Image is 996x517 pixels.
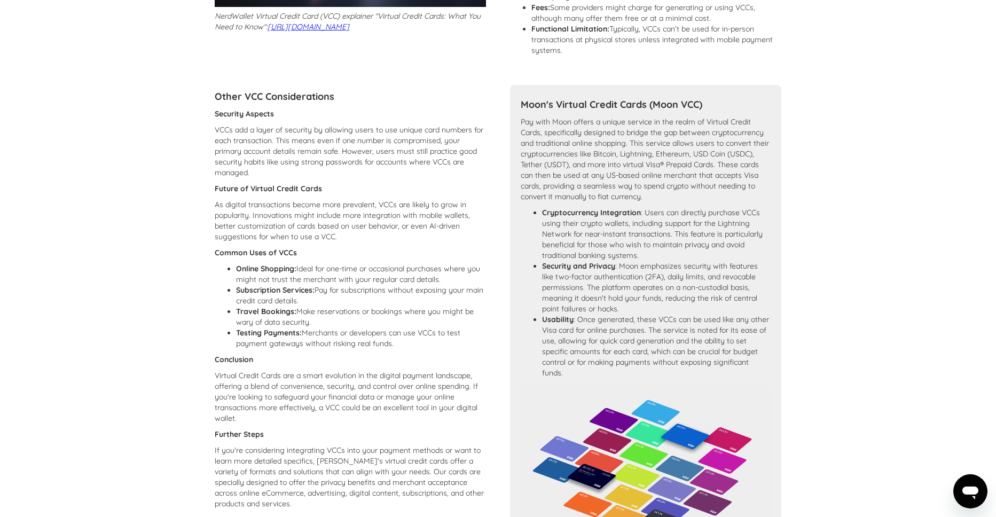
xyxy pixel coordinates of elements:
li: Merchants or developers can use VCCs to test payment gateways without risking real funds. [236,327,486,349]
iframe: Button to launch messaging window [953,474,987,508]
li: : Moon emphasizes security with features like two-factor authentication (2FA), daily limits, and ... [542,261,771,314]
strong: Security Aspects [215,109,274,119]
strong: Further Steps [215,429,264,439]
p: As digital transactions become more prevalent, VCCs are likely to grow in popularity. Innovations... [215,199,486,242]
p: Pay with Moon offers a unique service in the realm of Virtual Credit Cards, specifically designed... [521,116,771,202]
h4: Moon's Virtual Credit Cards (Moon VCC) [521,98,771,111]
strong: Travel Bookings: [236,307,296,316]
li: : Once generated, these VCCs can be used like any other Visa card for online purchases. The servi... [542,314,771,378]
p: If you're considering integrating VCCs into your payment methods or want to learn more detailed s... [215,445,486,509]
p: VCCs add a layer of security by allowing users to use unique card numbers for each transaction. T... [215,124,486,178]
strong: Online Shopping: [236,264,296,273]
strong: Testing Payments: [236,328,302,338]
strong: Common Uses of VCCs [215,248,297,257]
p: Virtual Credit Cards are a smart evolution in the digital payment landscape, offering a blend of ... [215,370,486,424]
li: : Users can directly purchase VCCs using their crypto wallets, including support for the Lightnin... [542,207,771,261]
li: Typically, VCCs can’t be used for in-person transactions at physical stores unless integrated wit... [531,23,781,56]
strong: Cryptocurrency Integration [542,208,641,217]
p: NerdWallet Virtual Credit Card (VCC) explainer "Virtual Credit Cards: What You Need to Know": [215,11,486,32]
li: Ideal for one-time or occasional purchases where you might not trust the merchant with your regul... [236,263,486,285]
strong: Subscription Services: [236,285,315,295]
li: Some providers might charge for generating or using VCCs, although many offer them free or at a m... [531,2,781,23]
strong: Security and Privacy [542,261,615,271]
strong: Future of Virtual Credit Cards [215,184,322,193]
strong: Conclusion [215,355,253,364]
a: [URL][DOMAIN_NAME] [268,22,349,32]
strong: Usability [542,315,574,324]
li: Pay for subscriptions without exposing your main credit card details. [236,285,486,306]
strong: Fees: [531,3,550,12]
li: Make reservations or bookings where you might be wary of data security. [236,306,486,327]
h4: Other VCC Considerations [215,90,486,103]
strong: Functional Limitation: [531,24,609,34]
